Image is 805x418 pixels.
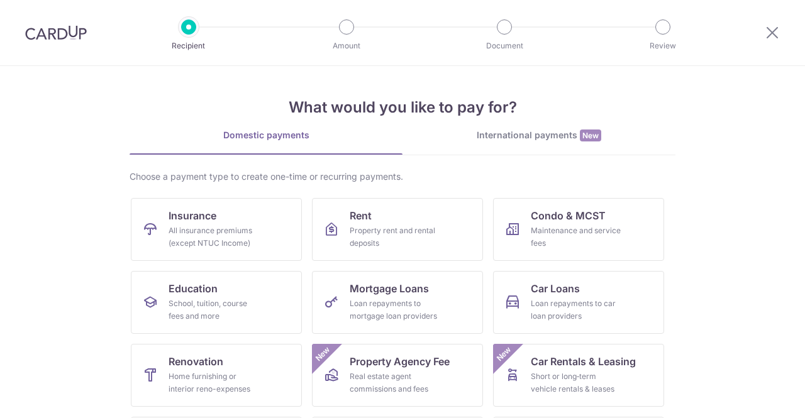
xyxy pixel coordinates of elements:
span: Rent [350,208,372,223]
span: New [580,129,601,141]
div: Loan repayments to mortgage loan providers [350,297,440,322]
span: Renovation [169,354,223,369]
div: Property rent and rental deposits [350,224,440,250]
span: Property Agency Fee [350,354,450,369]
div: Loan repayments to car loan providers [531,297,621,322]
a: Condo & MCSTMaintenance and service fees [493,198,664,261]
span: Insurance [169,208,216,223]
div: International payments [402,129,675,142]
span: Condo & MCST [531,208,606,223]
a: EducationSchool, tuition, course fees and more [131,271,302,334]
span: Car Loans [531,281,580,296]
p: Recipient [142,40,235,52]
span: Education [169,281,218,296]
div: Short or long‑term vehicle rentals & leases [531,370,621,395]
a: Car Rentals & LeasingShort or long‑term vehicle rentals & leasesNew [493,344,664,407]
div: Maintenance and service fees [531,224,621,250]
div: Real estate agent commissions and fees [350,370,440,395]
a: Mortgage LoansLoan repayments to mortgage loan providers [312,271,483,334]
img: CardUp [25,25,87,40]
a: Car LoansLoan repayments to car loan providers [493,271,664,334]
a: Property Agency FeeReal estate agent commissions and feesNew [312,344,483,407]
p: Amount [300,40,393,52]
div: Choose a payment type to create one-time or recurring payments. [130,170,675,183]
span: New [313,344,333,365]
a: InsuranceAll insurance premiums (except NTUC Income) [131,198,302,261]
div: School, tuition, course fees and more [169,297,259,322]
a: RentProperty rent and rental deposits [312,198,483,261]
a: RenovationHome furnishing or interior reno-expenses [131,344,302,407]
div: Home furnishing or interior reno-expenses [169,370,259,395]
p: Document [458,40,551,52]
span: New [494,344,514,365]
div: Domestic payments [130,129,402,141]
span: Mortgage Loans [350,281,429,296]
p: Review [616,40,709,52]
span: Car Rentals & Leasing [531,354,636,369]
h4: What would you like to pay for? [130,96,675,119]
div: All insurance premiums (except NTUC Income) [169,224,259,250]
